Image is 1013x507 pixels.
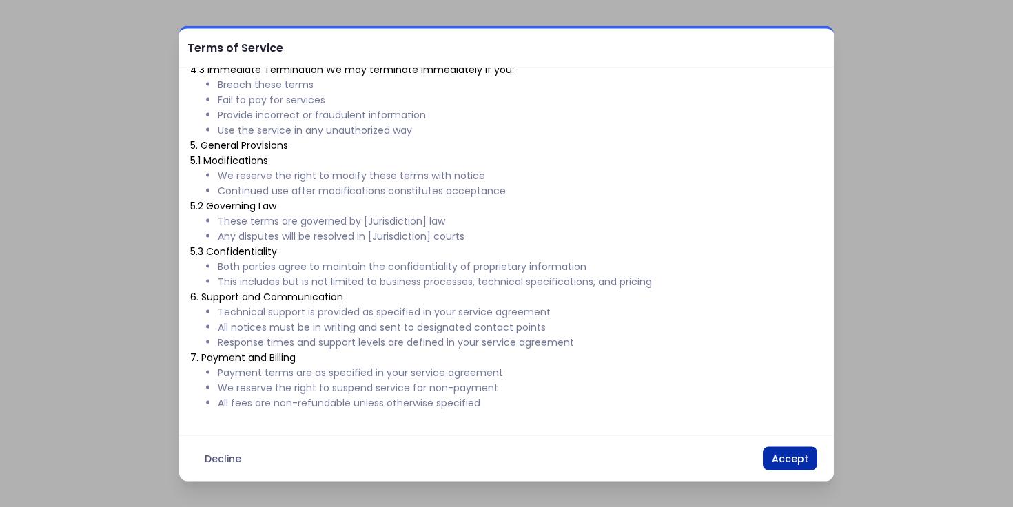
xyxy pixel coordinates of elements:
[218,259,823,274] li: Both parties agree to maintain the confidentiality of proprietary information
[218,168,823,183] li: We reserve the right to modify these terms with notice
[190,350,823,365] h2: 7. Payment and Billing
[190,138,823,153] h2: 5. General Provisions
[218,304,823,320] li: Technical support is provided as specified in your service agreement
[218,107,823,123] li: Provide incorrect or fraudulent information
[218,214,823,229] li: These terms are governed by [Jurisdiction] law
[196,447,250,470] button: Decline
[218,395,823,411] li: All fees are non-refundable unless otherwise specified
[218,380,823,395] li: We reserve the right to suspend service for non-payment
[190,198,823,214] p: 5.2 Governing Law
[218,123,823,138] li: Use the service in any unauthorized way
[218,77,823,92] li: Breach these terms
[179,29,283,68] h2: Terms of Service
[218,335,823,350] li: Response times and support levels are defined in your service agreement
[763,447,817,470] button: Accept
[190,62,823,77] p: 4.3 Immediate Termination We may terminate immediately if you:
[218,365,823,380] li: Payment terms are as specified in your service agreement
[218,229,823,244] li: Any disputes will be resolved in [Jurisdiction] courts
[218,320,823,335] li: All notices must be in writing and sent to designated contact points
[218,183,823,198] li: Continued use after modifications constitutes acceptance
[190,153,823,168] p: 5.1 Modifications
[218,274,823,289] li: This includes but is not limited to business processes, technical specifications, and pricing
[190,289,823,304] h2: 6. Support and Communication
[218,92,823,107] li: Fail to pay for services
[190,244,823,259] p: 5.3 Confidentiality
